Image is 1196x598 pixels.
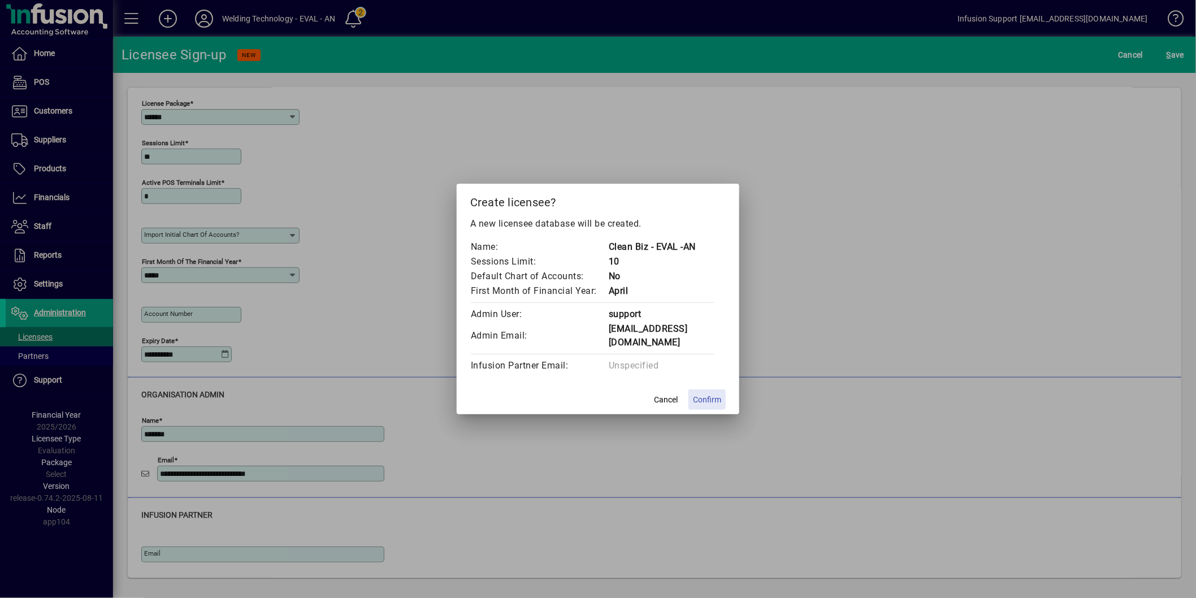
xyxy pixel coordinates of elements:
[470,358,608,373] td: Infusion Partner Email:
[470,269,608,284] td: Default Chart of Accounts:
[609,360,659,371] span: Unspecified
[609,256,619,267] span: 10
[470,217,726,231] p: A new licensee database will be created.
[608,307,726,322] td: support
[470,322,608,350] td: Admin Email:
[608,240,726,254] td: Clean Biz - EVAL -AN
[470,240,608,254] td: Name:
[470,254,608,269] td: Sessions Limit:
[470,307,608,322] td: Admin User:
[608,322,726,350] td: [EMAIL_ADDRESS][DOMAIN_NAME]
[608,284,726,298] td: April
[693,394,721,406] span: Confirm
[470,284,608,298] td: First Month of Financial Year:
[654,394,678,406] span: Cancel
[457,184,739,216] h2: Create licensee?
[608,269,726,284] td: No
[688,389,726,410] button: Confirm
[648,389,684,410] button: Cancel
